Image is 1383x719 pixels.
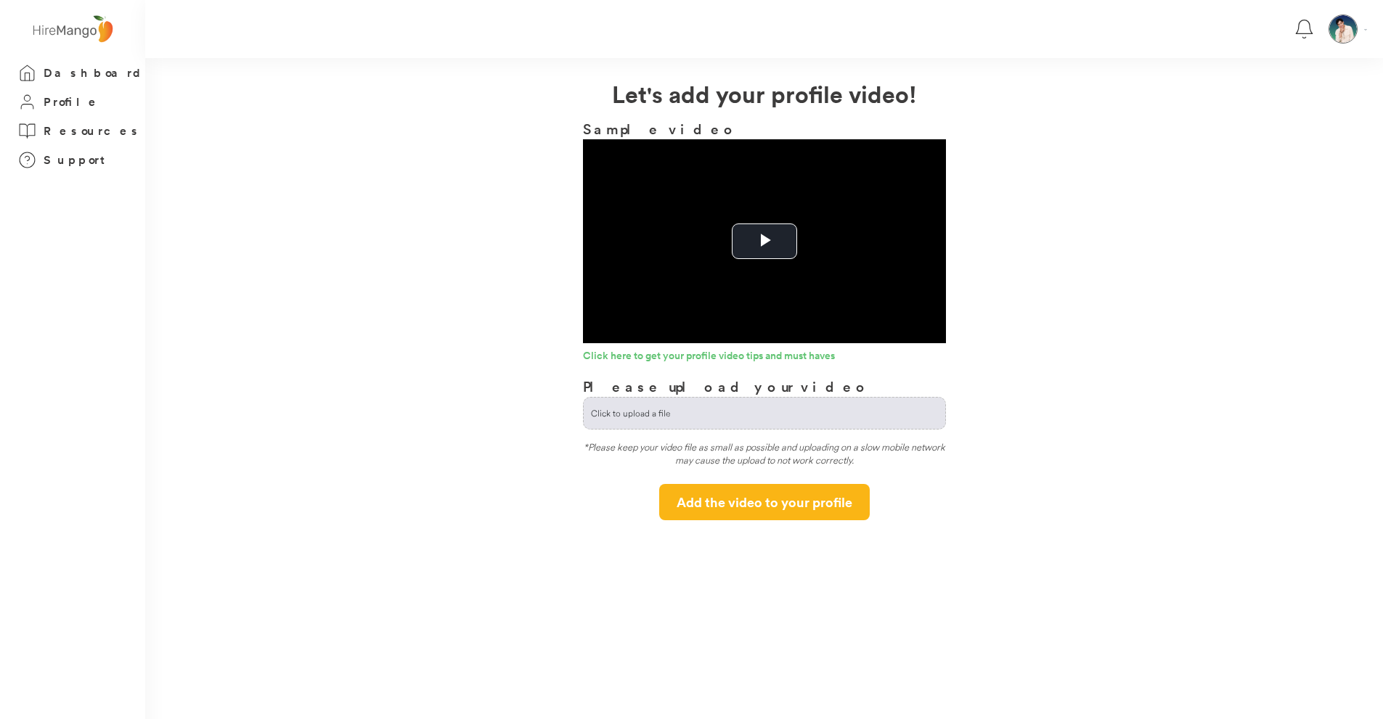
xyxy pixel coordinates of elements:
h3: Dashboard [44,64,145,82]
h3: Support [44,151,112,169]
img: Vector [1364,29,1367,30]
img: Square%20Web3.png [1329,15,1357,43]
button: Add the video to your profile [659,484,870,520]
div: Video Player [583,139,946,343]
a: Click here to get your profile video tips and must haves [583,350,946,365]
div: *Please keep your video file as small as possible and uploading on a slow mobile network may caus... [583,440,946,473]
h3: Sample video [583,118,946,139]
h2: Let's add your profile video! [145,76,1383,111]
h3: Please upload your video [583,376,870,397]
h3: Resources [44,122,142,140]
img: logo%20-%20hiremango%20gray.png [28,12,117,46]
h3: Profile [44,93,100,111]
